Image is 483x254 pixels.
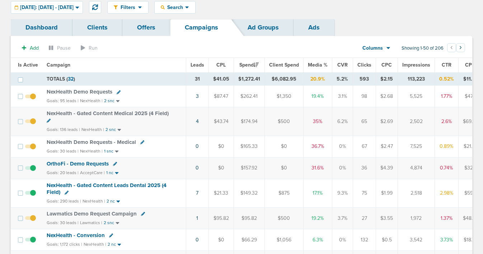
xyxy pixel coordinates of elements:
small: NexHealth | [80,98,103,103]
td: $87.47 [208,86,234,107]
td: $66.29 [234,229,264,250]
small: Goals: 30 leads | [47,149,79,154]
td: 19.2% [303,208,332,229]
td: 0% [332,157,353,179]
td: $4.39 [376,157,398,179]
small: 1 nc [106,170,113,176]
td: $32.4 [458,157,483,179]
span: [DATE]: [DATE] - [DATE] [20,5,74,10]
td: $2.69 [376,107,398,136]
td: 0% [332,136,353,157]
td: $1,272.41 [234,72,264,86]
td: $0 [264,136,303,157]
button: Go to next page [456,43,465,52]
td: 3,542 [398,229,435,250]
td: $59.3 [458,179,483,207]
td: 31 [186,72,208,86]
span: Filters [118,4,138,10]
td: $18.72 [458,229,483,250]
a: Ads [294,19,334,36]
a: Campaigns [170,19,233,36]
small: NexHealth | [80,149,103,154]
span: CPL [216,62,226,68]
small: 1 snc [104,149,113,154]
a: Offers [122,19,170,36]
td: 132 [353,229,376,250]
td: $0.5 [376,229,398,250]
small: Goals: 30 leads | [47,220,79,226]
span: CVR [337,62,348,68]
td: 19.4% [303,86,332,107]
small: 2 snc [104,98,114,104]
td: 4,874 [398,157,435,179]
td: 98 [353,86,376,107]
span: Lawmatics Demo Request Campaign [47,210,137,217]
small: Lawmatics | [80,220,102,225]
td: 3.7% [332,208,353,229]
td: $875 [264,179,303,207]
small: Goals: 290 leads | [47,199,81,204]
small: AcceptCare | [80,170,105,175]
td: 9.3% [332,179,353,207]
td: $262.41 [234,86,264,107]
td: $6,082.95 [264,72,303,86]
td: $21.33 [208,179,234,207]
span: Showing 1-50 of 206 [402,45,444,51]
span: Add [30,45,39,51]
small: Goals: 20 leads | [47,170,79,176]
a: Ad Groups [233,19,294,36]
td: $41.05 [208,72,234,86]
td: $47.5 [458,86,483,107]
td: $2.15 [376,72,398,86]
td: 0.74% [435,157,458,179]
a: 1 [196,215,198,221]
td: $21.97 [458,136,483,157]
td: $3.55 [376,208,398,229]
span: NexHealth Demo Requests [47,89,112,95]
td: $500 [264,208,303,229]
td: $43.74 [208,107,234,136]
span: CPC [381,62,392,68]
td: $0 [264,157,303,179]
td: 593 [353,72,376,86]
td: $1.99 [376,179,398,207]
span: Search [165,4,185,10]
span: Client Spend [269,62,299,68]
small: 2 nc [108,242,116,247]
td: $1,056 [264,229,303,250]
td: 2.6% [435,107,458,136]
td: 1.37% [435,208,458,229]
a: 0 [196,165,199,171]
span: NexHealth - Gated Content Medical 2025 (4 Field) [47,110,169,117]
td: 35% [303,107,332,136]
td: 6.2% [332,107,353,136]
small: Goals: 136 leads | [47,127,80,132]
td: 17.1% [303,179,332,207]
td: 20.9% [303,72,332,86]
small: NexHealth | [81,127,104,132]
td: $2.47 [376,136,398,157]
small: 2 nc [107,199,115,204]
td: $174.94 [234,107,264,136]
small: 2 snc [105,127,116,132]
td: 7,525 [398,136,435,157]
button: Add [18,43,43,53]
td: 0% [332,229,353,250]
span: 32 [68,76,74,82]
td: $0 [208,229,234,250]
span: Leads [191,62,204,68]
td: 65 [353,107,376,136]
span: NexHealth - Gated Content Leads Dental 2025 (4 Field) [47,182,167,196]
a: Clients [72,19,122,36]
td: TOTALS ( ) [42,72,186,86]
td: 5,525 [398,86,435,107]
td: $0 [208,136,234,157]
span: NexHealth Demo Requests - Medical [47,139,136,145]
td: $2.68 [376,86,398,107]
ul: Pagination [447,44,465,53]
td: 3.73% [435,229,458,250]
span: NexHealth - Conversion [47,232,105,239]
td: 2.98% [435,179,458,207]
td: 0.89% [435,136,458,157]
td: $95.82 [208,208,234,229]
